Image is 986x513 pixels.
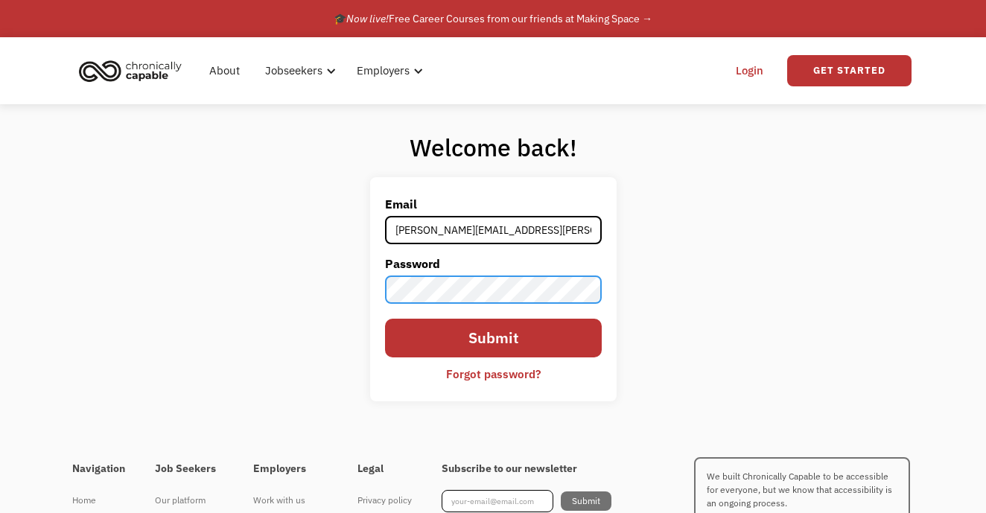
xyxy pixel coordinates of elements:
[357,490,412,511] a: Privacy policy
[446,365,541,383] div: Forgot password?
[155,490,223,511] a: Our platform
[155,491,223,509] div: Our platform
[253,490,328,511] a: Work with us
[442,490,553,512] input: your-email@email.com
[385,319,602,357] input: Submit
[334,10,652,28] div: 🎓 Free Career Courses from our friends at Making Space →
[357,62,410,80] div: Employers
[385,192,602,386] form: Email Form 2
[442,462,611,476] h4: Subscribe to our newsletter
[561,491,611,511] input: Submit
[346,12,389,25] em: Now live!
[74,54,186,87] img: Chronically Capable logo
[435,361,552,386] a: Forgot password?
[155,462,223,476] h4: Job Seekers
[385,252,602,275] label: Password
[357,462,412,476] h4: Legal
[253,491,328,509] div: Work with us
[348,47,427,95] div: Employers
[72,462,125,476] h4: Navigation
[727,47,772,95] a: Login
[200,47,249,95] a: About
[74,54,193,87] a: home
[787,55,912,86] a: Get Started
[385,216,602,244] input: john@doe.com
[370,133,617,162] h1: Welcome back!
[265,62,322,80] div: Jobseekers
[72,491,125,509] div: Home
[72,490,125,511] a: Home
[253,462,328,476] h4: Employers
[385,192,602,216] label: Email
[357,491,412,509] div: Privacy policy
[442,490,611,512] form: Footer Newsletter
[256,47,340,95] div: Jobseekers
